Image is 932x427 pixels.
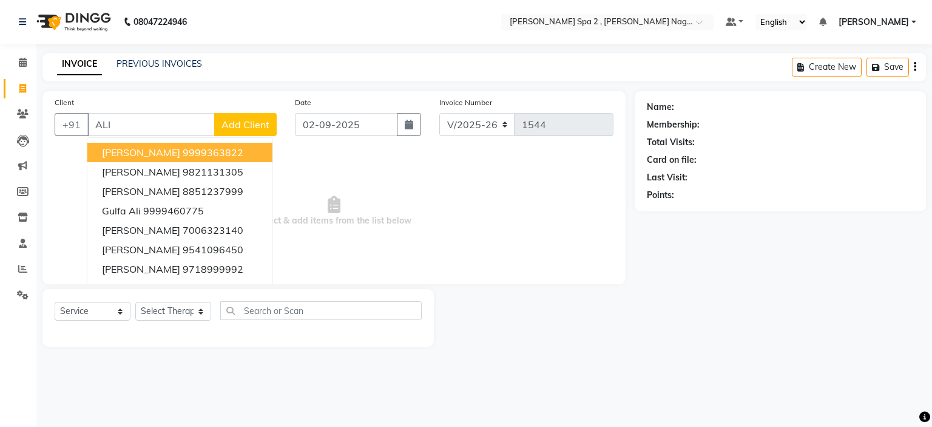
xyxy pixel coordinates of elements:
[647,136,695,149] div: Total Visits:
[55,97,74,108] label: Client
[214,113,277,136] button: Add Client
[183,166,243,178] ngb-highlight: 9821131305
[647,118,700,131] div: Membership:
[439,97,492,108] label: Invoice Number
[116,58,202,69] a: PREVIOUS INVOICES
[866,58,909,77] button: Save
[102,146,180,159] span: [PERSON_NAME]
[102,205,141,217] span: Gulfa Ali
[792,58,862,77] button: Create New
[647,171,687,184] div: Last Visit:
[221,118,269,131] span: Add Client
[55,151,613,272] span: Select & add items from the list below
[102,263,180,275] span: [PERSON_NAME]
[295,97,311,108] label: Date
[102,166,180,178] span: [PERSON_NAME]
[220,301,422,320] input: Search or Scan
[133,5,187,39] b: 08047224946
[102,244,180,256] span: [PERSON_NAME]
[102,224,180,236] span: [PERSON_NAME]
[183,146,243,159] ngb-highlight: 9999363822
[183,263,243,275] ngb-highlight: 9718999992
[102,185,180,197] span: [PERSON_NAME]
[55,113,89,136] button: +91
[183,185,243,197] ngb-highlight: 8851237999
[143,205,204,217] ngb-highlight: 9999460775
[647,154,697,166] div: Card on file:
[647,189,674,202] div: Points:
[31,5,114,39] img: logo
[839,16,909,29] span: [PERSON_NAME]
[87,113,215,136] input: Search by Name/Mobile/Email/Code
[57,53,102,75] a: INVOICE
[183,282,243,295] ngb-highlight: 9971226338
[183,224,243,236] ngb-highlight: 7006323140
[102,282,180,295] span: [PERSON_NAME]
[647,101,674,114] div: Name:
[183,244,243,256] ngb-highlight: 9541096450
